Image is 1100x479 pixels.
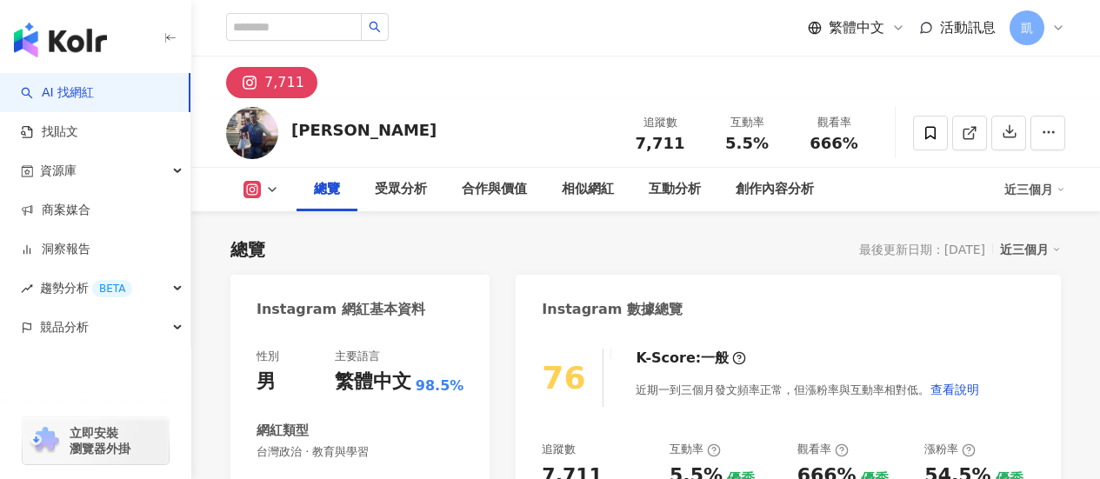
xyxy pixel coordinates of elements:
[1021,18,1033,37] span: 凱
[21,84,94,102] a: searchAI 找網紅
[1000,238,1061,261] div: 近三個月
[670,442,721,457] div: 互動率
[14,23,107,57] img: logo
[462,179,527,200] div: 合作與價值
[797,442,849,457] div: 觀看率
[930,372,980,407] button: 查看說明
[649,179,701,200] div: 互動分析
[257,444,463,460] span: 台灣政治 · 教育與學習
[40,308,89,347] span: 競品分析
[40,269,132,308] span: 趨勢分析
[736,179,814,200] div: 創作內容分析
[291,119,437,141] div: [PERSON_NAME]
[28,427,62,455] img: chrome extension
[264,70,304,95] div: 7,711
[627,114,693,131] div: 追蹤數
[369,21,381,33] span: search
[335,349,380,364] div: 主要語言
[92,280,132,297] div: BETA
[636,134,685,152] span: 7,711
[21,241,90,258] a: 洞察報告
[257,349,279,364] div: 性別
[725,135,769,152] span: 5.5%
[542,360,585,396] div: 76
[859,243,985,256] div: 最後更新日期：[DATE]
[810,135,858,152] span: 666%
[416,376,464,396] span: 98.5%
[636,372,980,407] div: 近期一到三個月發文頻率正常，但漲粉率與互動率相對低。
[21,202,90,219] a: 商案媒合
[40,151,77,190] span: 資源庫
[70,425,130,456] span: 立即安裝 瀏覽器外掛
[930,383,979,396] span: 查看說明
[226,107,278,159] img: KOL Avatar
[335,369,411,396] div: 繁體中文
[21,123,78,141] a: 找貼文
[701,349,729,368] div: 一般
[829,18,884,37] span: 繁體中文
[375,179,427,200] div: 受眾分析
[226,67,317,98] button: 7,711
[924,442,976,457] div: 漲粉率
[714,114,780,131] div: 互動率
[230,237,265,262] div: 總覽
[21,283,33,295] span: rise
[1004,176,1065,203] div: 近三個月
[257,422,309,440] div: 網紅類型
[542,300,683,319] div: Instagram 數據總覽
[636,349,746,368] div: K-Score :
[257,300,425,319] div: Instagram 網紅基本資料
[257,369,276,396] div: 男
[801,114,867,131] div: 觀看率
[23,417,169,464] a: chrome extension立即安裝 瀏覽器外掛
[562,179,614,200] div: 相似網紅
[542,442,576,457] div: 追蹤數
[940,19,996,36] span: 活動訊息
[314,179,340,200] div: 總覽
